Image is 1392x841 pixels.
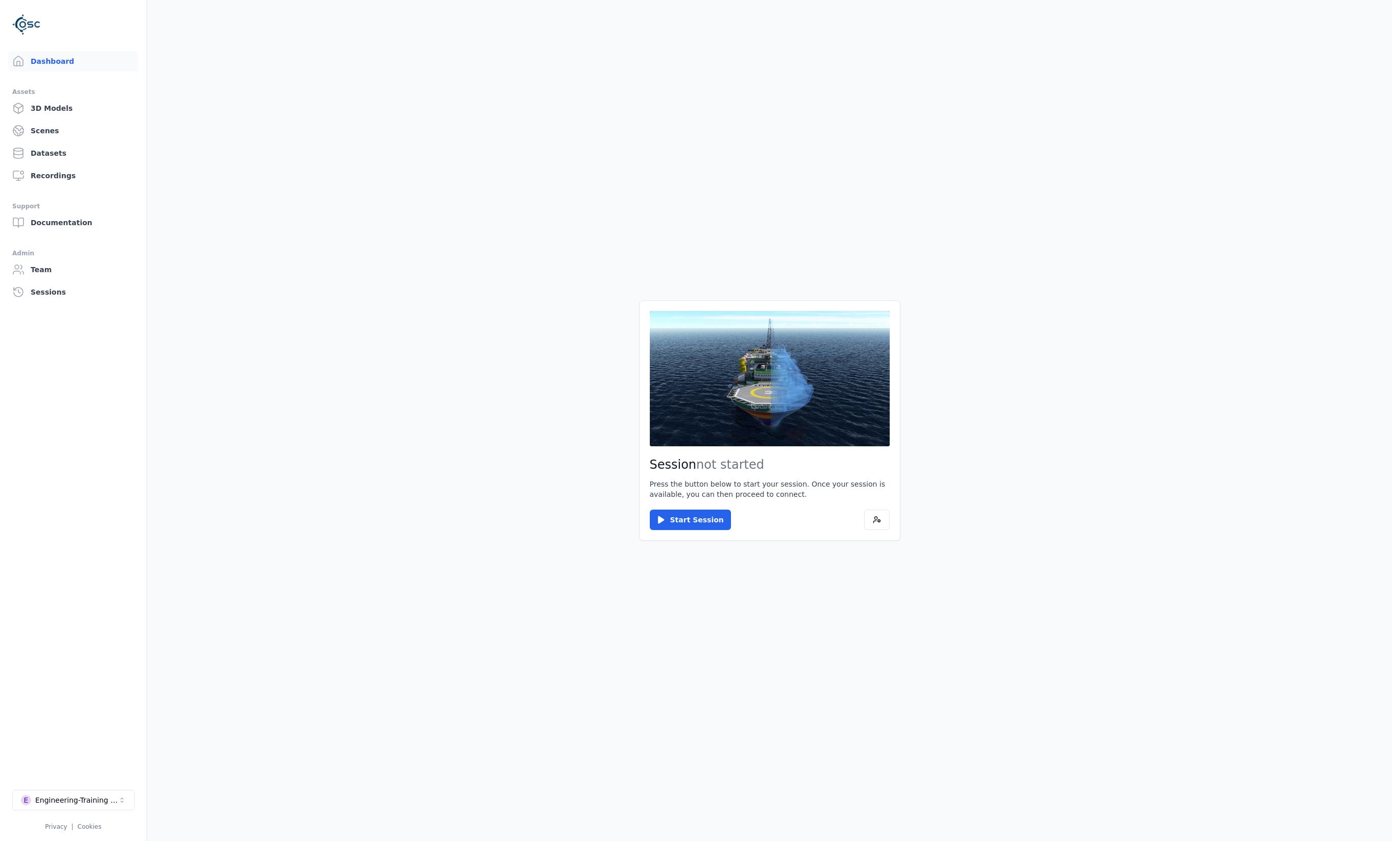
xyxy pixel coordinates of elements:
a: Cookies [78,823,102,830]
img: Logo [12,10,41,39]
a: Privacy [45,823,67,830]
button: Select a workspace [12,790,135,810]
div: Support [12,200,134,212]
div: Engineering-Training (SSO Staging) [35,795,118,805]
h2: Session [650,456,890,473]
div: Assets [12,86,134,98]
div: E [21,795,31,805]
div: Admin [12,247,134,259]
a: Scenes [8,121,138,141]
a: Documentation [8,212,138,233]
a: Recordings [8,165,138,186]
a: Sessions [8,282,138,302]
a: Datasets [8,143,138,163]
button: Start Session [650,510,731,530]
p: Press the button below to start your session. Once your session is available, you can then procee... [650,479,890,499]
a: Team [8,259,138,280]
span: not started [696,458,764,472]
span: | [71,823,74,830]
a: 3D Models [8,98,138,118]
a: Dashboard [8,51,138,71]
